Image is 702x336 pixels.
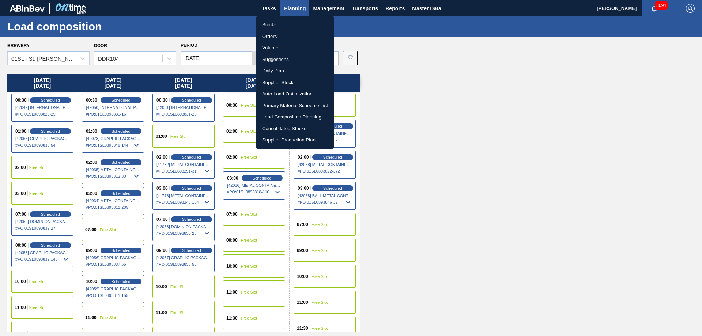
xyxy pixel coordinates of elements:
[256,19,334,31] a: Stocks
[256,88,334,100] a: Auto Load Optimization
[256,65,334,77] a: Daily Plan
[256,100,334,112] a: Primary Material Schedule List
[256,54,334,65] a: Suggestions
[256,111,334,123] a: Load Composition Planning
[256,42,334,54] a: Volume
[256,77,334,88] a: Supplier Stock
[256,123,334,135] a: Consolidated Stocks
[256,31,334,42] a: Orders
[256,134,334,146] a: Supplier Production Plan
